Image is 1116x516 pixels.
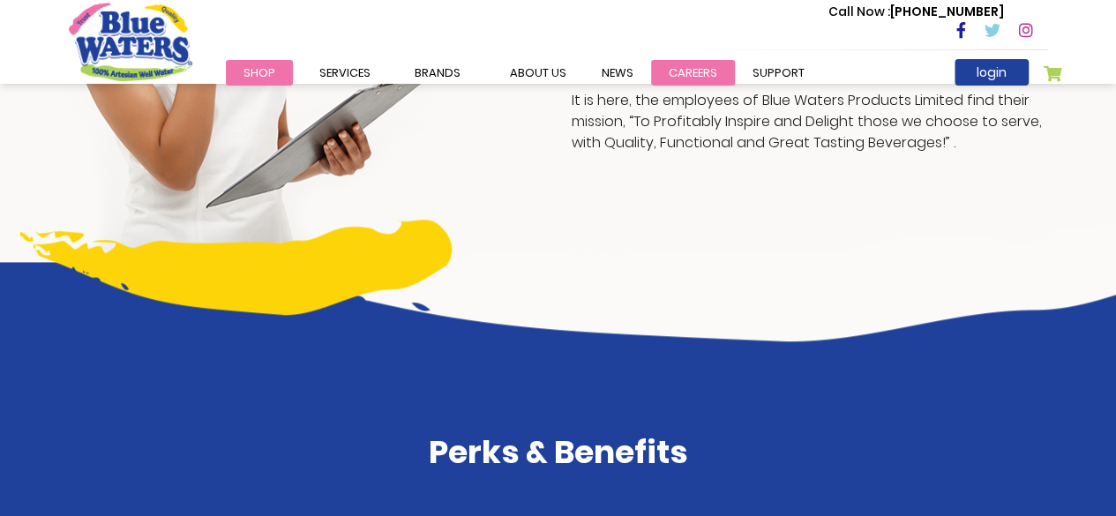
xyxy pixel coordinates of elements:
a: careers [651,60,735,86]
a: about us [492,60,584,86]
img: career-intro-art.png [177,225,1116,341]
a: login [955,59,1029,86]
span: Call Now : [828,3,890,20]
span: Shop [243,64,275,81]
a: store logo [69,3,192,80]
a: News [584,60,651,86]
a: support [735,60,822,86]
p: [PHONE_NUMBER] [828,3,1004,21]
p: It is here, the employees of Blue Waters Products Limited find their mission, “To Profitably Insp... [572,90,1048,153]
img: career-yellow-bar.png [20,220,452,315]
span: Brands [415,64,461,81]
span: Services [319,64,371,81]
h4: Perks & Benefits [69,433,1048,471]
